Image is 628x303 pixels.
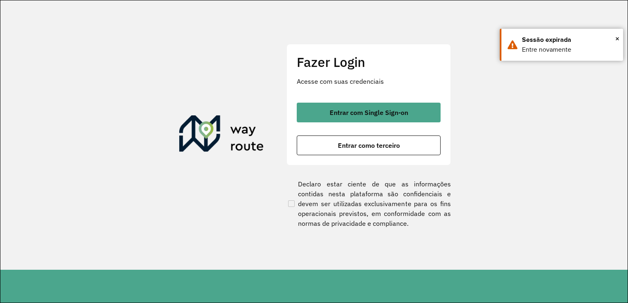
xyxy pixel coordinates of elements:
[330,109,408,116] span: Entrar com Single Sign-on
[297,103,441,122] button: button
[522,45,617,55] div: Entre novamente
[286,179,451,228] label: Declaro estar ciente de que as informações contidas nesta plataforma são confidenciais e devem se...
[338,142,400,149] span: Entrar como terceiro
[522,35,617,45] div: Sessão expirada
[297,76,441,86] p: Acesse com suas credenciais
[297,54,441,70] h2: Fazer Login
[615,32,619,45] button: Close
[615,32,619,45] span: ×
[179,115,264,155] img: Roteirizador AmbevTech
[297,135,441,155] button: button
